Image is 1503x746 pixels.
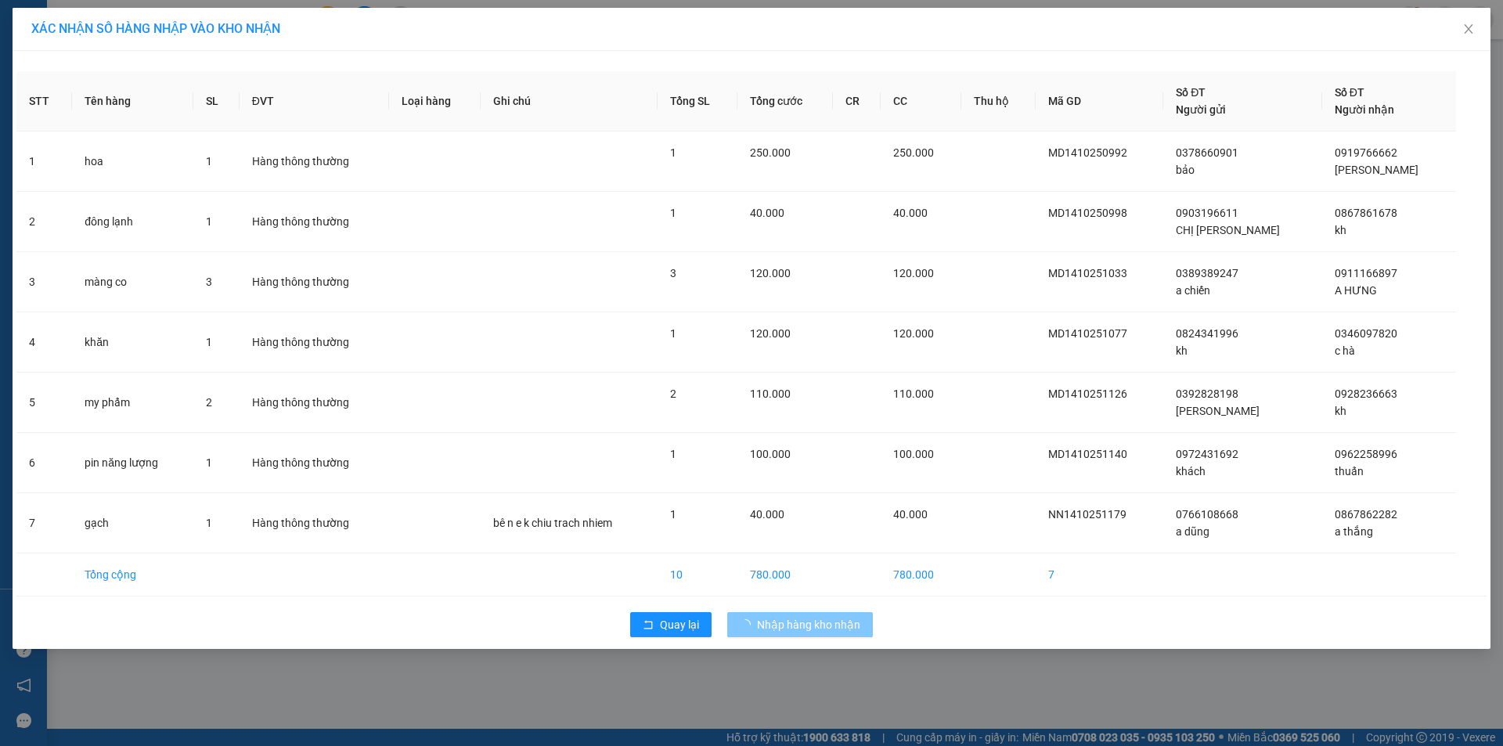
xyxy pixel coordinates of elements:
span: 0766108668 [1176,508,1238,521]
span: 120.000 [893,327,934,340]
th: SL [193,71,240,132]
span: [PERSON_NAME] [1335,164,1418,176]
span: rollback [643,619,654,632]
strong: CHUYỂN PHÁT NHANH AN PHÚ QUÝ [26,13,139,63]
td: Hàng thông thường [240,493,390,553]
span: MD1410251140 [1048,448,1127,460]
span: 0867861678 [1335,207,1397,219]
span: MD1410250992 [1048,146,1127,159]
th: Tổng SL [658,71,737,132]
th: ĐVT [240,71,390,132]
span: loading [740,619,757,630]
td: Hàng thông thường [240,312,390,373]
span: 110.000 [893,387,934,400]
td: 780.000 [881,553,961,596]
span: CHỊ [PERSON_NAME] [1176,224,1280,236]
span: bảo [1176,164,1195,176]
span: MD1410250998 [1048,207,1127,219]
span: 0903196611 [1176,207,1238,219]
span: close [1462,23,1475,35]
span: 40.000 [893,508,928,521]
th: Thu hộ [961,71,1036,132]
th: CR [833,71,881,132]
span: A HƯNG [1335,284,1377,297]
span: khách [1176,465,1206,478]
span: 110.000 [750,387,791,400]
span: 250.000 [893,146,934,159]
span: a thắng [1335,525,1373,538]
td: Hàng thông thường [240,373,390,433]
img: logo [8,85,22,162]
span: 0392828198 [1176,387,1238,400]
span: Nhập hàng kho nhận [757,616,860,633]
span: a dũng [1176,525,1209,538]
span: 0911166897 [1335,267,1397,279]
span: 1 [206,215,212,228]
span: 1 [670,327,676,340]
th: Tổng cước [737,71,833,132]
span: XÁC NHẬN SỐ HÀNG NHẬP VÀO KHO NHẬN [31,21,280,36]
td: đông lạnh [72,192,193,252]
td: 4 [16,312,72,373]
span: 0972431692 [1176,448,1238,460]
span: 120.000 [893,267,934,279]
span: 0928236663 [1335,387,1397,400]
span: 120.000 [750,327,791,340]
span: 1 [670,146,676,159]
td: 780.000 [737,553,833,596]
span: 40.000 [893,207,928,219]
td: my phẩm [72,373,193,433]
span: 0824341996 [1176,327,1238,340]
span: 1 [670,448,676,460]
span: MD1410251077 [1048,327,1127,340]
td: 5 [16,373,72,433]
th: STT [16,71,72,132]
span: c hà [1335,344,1355,357]
span: thuấn [1335,465,1364,478]
td: 2 [16,192,72,252]
th: Ghi chú [481,71,658,132]
td: pin năng lượng [72,433,193,493]
span: 100.000 [750,448,791,460]
span: Người nhận [1335,103,1394,116]
td: 3 [16,252,72,312]
span: a chiến [1176,284,1210,297]
td: 10 [658,553,737,596]
span: 0389389247 [1176,267,1238,279]
span: Quay lại [660,616,699,633]
span: 1 [670,207,676,219]
th: Tên hàng [72,71,193,132]
td: 7 [1036,553,1163,596]
span: 0962258996 [1335,448,1397,460]
span: 3 [670,267,676,279]
span: 0919766662 [1335,146,1397,159]
span: Số ĐT [1176,86,1206,99]
td: 6 [16,433,72,493]
span: kh [1335,224,1346,236]
td: 7 [16,493,72,553]
td: Hàng thông thường [240,132,390,192]
span: 0378660901 [1176,146,1238,159]
span: NN1410251179 [1048,508,1126,521]
td: hoa [72,132,193,192]
span: 1 [206,517,212,529]
th: Loại hàng [389,71,481,132]
td: khăn [72,312,193,373]
th: Mã GD [1036,71,1163,132]
span: kh [1176,344,1188,357]
span: 1 [206,155,212,168]
span: Người gửi [1176,103,1226,116]
span: [PERSON_NAME] [1176,405,1260,417]
span: 250.000 [750,146,791,159]
button: Nhập hàng kho nhận [727,612,873,637]
span: 3 [206,276,212,288]
span: 1 [206,456,212,469]
td: gạch [72,493,193,553]
span: 2 [670,387,676,400]
span: kh [1335,405,1346,417]
span: 0867862282 [1335,508,1397,521]
td: Hàng thông thường [240,192,390,252]
span: 2 [206,396,212,409]
span: 40.000 [750,207,784,219]
span: 120.000 [750,267,791,279]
